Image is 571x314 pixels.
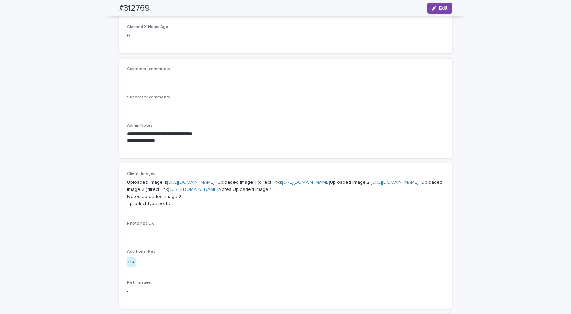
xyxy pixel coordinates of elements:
[167,180,215,185] a: [URL][DOMAIN_NAME]
[119,3,150,13] h2: #312769
[371,180,419,185] a: [URL][DOMAIN_NAME]
[127,102,444,110] p: -
[127,221,154,226] span: Photo not OK
[127,32,227,39] p: 0
[127,281,151,285] span: Pet_Images
[127,288,444,295] p: -
[127,179,444,207] p: Uploaded image 1: _Uploaded image 1 (direct link): Uploaded image 2: _Uploaded image 2 (direct li...
[170,187,218,192] a: [URL][DOMAIN_NAME]
[127,229,444,236] p: -
[127,67,170,71] span: Customer_comments
[127,172,155,176] span: Client_Images
[127,95,170,99] span: Supervisor comments
[127,250,155,254] span: Additional Pet
[127,257,136,267] div: no
[127,74,444,81] p: -
[427,3,452,14] button: Edit
[439,6,448,11] span: Edit
[127,123,153,128] span: Admin Notes
[282,180,330,185] a: [URL][DOMAIN_NAME]
[127,25,168,29] span: Claimed X Hours Ago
